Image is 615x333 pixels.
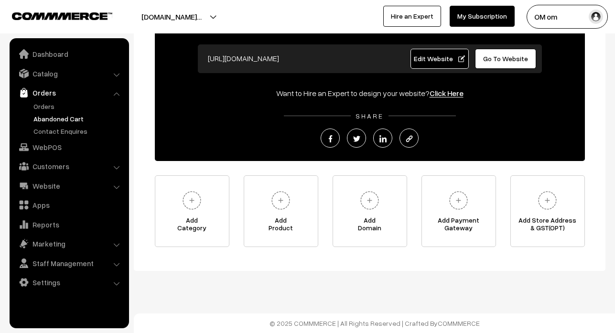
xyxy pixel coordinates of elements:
[12,274,126,291] a: Settings
[12,45,126,63] a: Dashboard
[483,54,528,63] span: Go To Website
[12,65,126,82] a: Catalog
[155,87,585,99] div: Want to Hire an Expert to design your website?
[244,216,318,236] span: Add Product
[445,187,472,214] img: plus.svg
[31,101,126,111] a: Orders
[12,12,112,20] img: COMMMERCE
[12,84,126,101] a: Orders
[12,235,126,252] a: Marketing
[268,187,294,214] img: plus.svg
[510,175,585,247] a: Add Store Address& GST(OPT)
[333,175,407,247] a: AddDomain
[589,10,603,24] img: user
[12,196,126,214] a: Apps
[527,5,608,29] button: OM om
[438,319,480,327] a: COMMMERCE
[155,216,229,236] span: Add Category
[421,175,496,247] a: Add PaymentGateway
[108,5,235,29] button: [DOMAIN_NAME]…
[351,112,388,120] span: SHARE
[179,187,205,214] img: plus.svg
[244,175,318,247] a: AddProduct
[134,313,615,333] footer: © 2025 COMMMERCE | All Rights Reserved | Crafted By
[383,6,441,27] a: Hire an Expert
[31,114,126,124] a: Abandoned Cart
[475,49,537,69] a: Go To Website
[422,216,496,236] span: Add Payment Gateway
[12,216,126,233] a: Reports
[12,158,126,175] a: Customers
[12,255,126,272] a: Staff Management
[12,177,126,194] a: Website
[12,139,126,156] a: WebPOS
[450,6,515,27] a: My Subscription
[430,88,464,98] a: Click Here
[356,187,383,214] img: plus.svg
[534,187,561,214] img: plus.svg
[414,54,465,63] span: Edit Website
[12,10,96,21] a: COMMMERCE
[333,216,407,236] span: Add Domain
[410,49,469,69] a: Edit Website
[31,126,126,136] a: Contact Enquires
[511,216,584,236] span: Add Store Address & GST(OPT)
[155,175,229,247] a: AddCategory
